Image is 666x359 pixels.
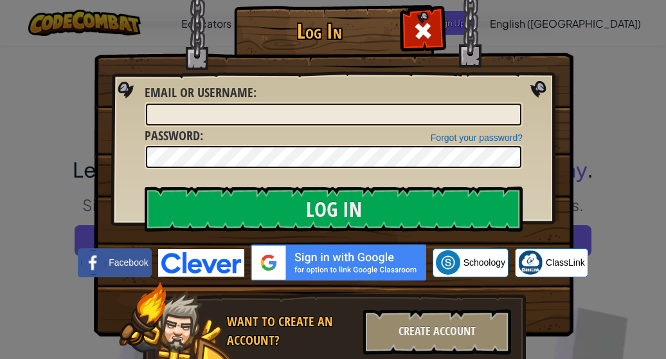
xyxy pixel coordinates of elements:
span: Email or Username [145,84,253,101]
span: Schoology [464,256,505,269]
label: : [145,84,256,102]
div: Want to create an account? [227,313,355,349]
img: schoology.png [436,250,460,275]
span: ClassLink [546,256,585,269]
span: Password [145,127,200,144]
label: : [145,127,203,145]
a: Forgot your password? [431,133,523,143]
span: Facebook [109,256,148,269]
img: classlink-logo-small.png [518,250,543,275]
h1: Log In [237,20,401,42]
div: Create Account [363,309,511,354]
img: clever-logo-blue.png [158,249,244,277]
input: Log In [145,187,523,232]
img: facebook_small.png [81,250,105,275]
img: gplus_sso_button2.svg [251,244,426,281]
